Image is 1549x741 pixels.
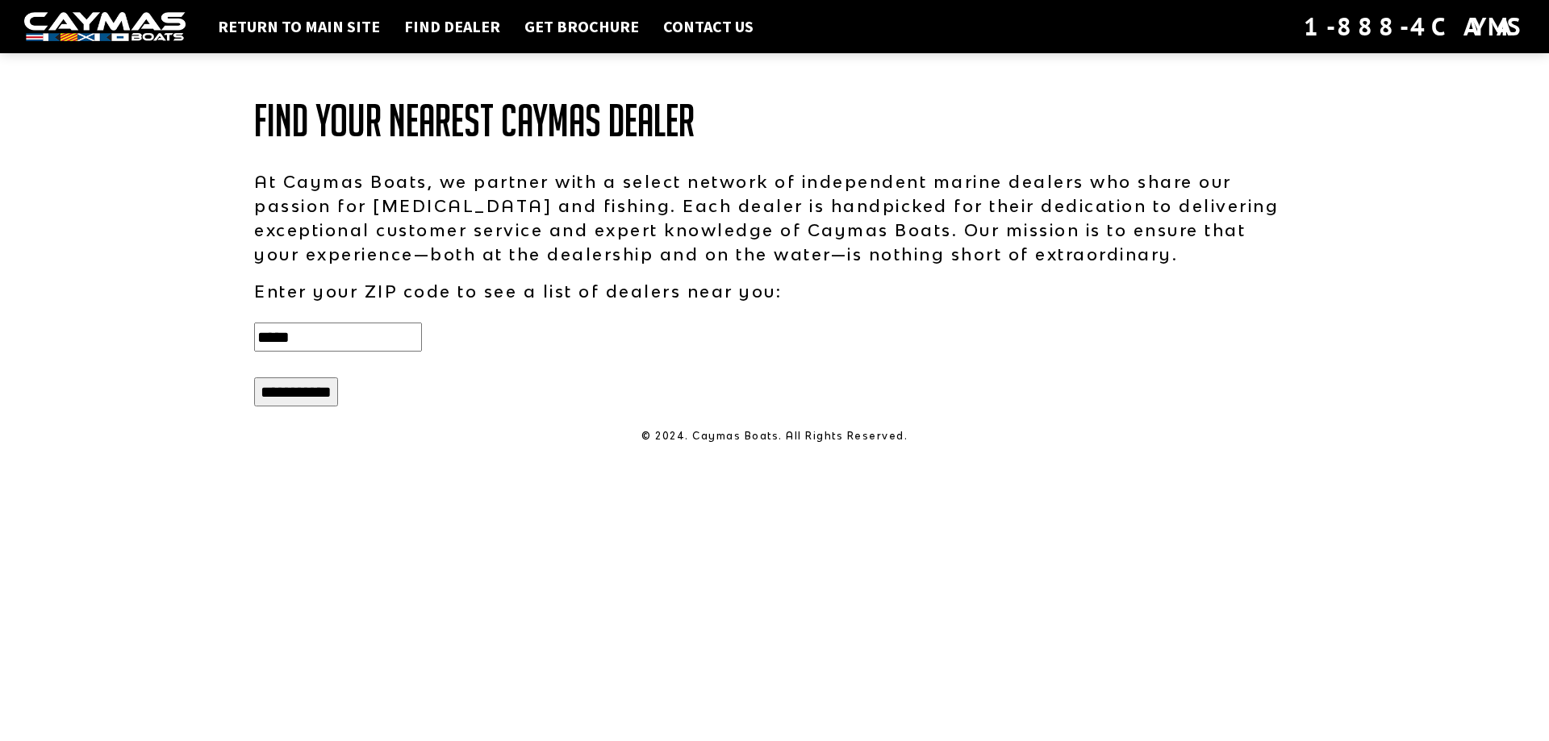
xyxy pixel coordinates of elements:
[254,169,1295,266] p: At Caymas Boats, we partner with a select network of independent marine dealers who share our pas...
[254,97,1295,145] h1: Find Your Nearest Caymas Dealer
[24,12,186,42] img: white-logo-c9c8dbefe5ff5ceceb0f0178aa75bf4bb51f6bca0971e226c86eb53dfe498488.png
[516,16,647,37] a: Get Brochure
[396,16,508,37] a: Find Dealer
[254,279,1295,303] p: Enter your ZIP code to see a list of dealers near you:
[1304,9,1525,44] div: 1-888-4CAYMAS
[655,16,762,37] a: Contact Us
[210,16,388,37] a: Return to main site
[254,429,1295,443] p: © 2024. Caymas Boats. All Rights Reserved.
